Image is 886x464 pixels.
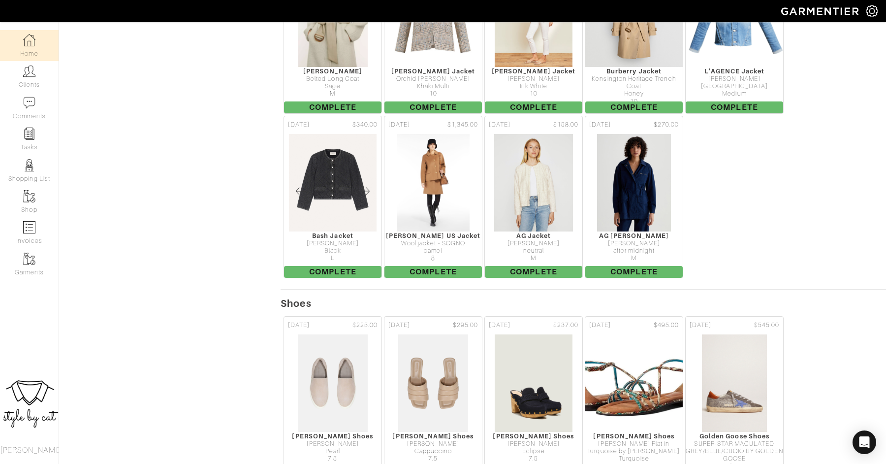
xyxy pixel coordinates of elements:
[23,34,35,46] img: dashboard-icon-dbcd8f5a0b271acd01030246c82b418ddd0df26cd7fceb0bd07c9910d44c42f6.png
[585,90,683,98] div: Honey
[447,120,478,130] span: $1,345.00
[485,240,582,247] div: [PERSON_NAME]
[384,101,482,113] span: Complete
[384,232,482,239] div: [PERSON_NAME] US Jacket
[281,298,886,309] h5: Shoes
[23,159,35,171] img: stylists-icon-eb353228a002819b7ec25b43dbf5f0378dd9e0616d9560372ff212230b889e62.png
[853,431,876,454] div: Open Intercom Messenger
[686,440,783,463] div: SUPER-STAR MACULATED GREY/BLUE/CUOIO BY GOLDEN GOOSE
[483,115,584,279] a: [DATE] $158.00 AG Jacket [PERSON_NAME] neutral M Complete
[284,455,381,463] div: 7.5
[352,120,378,130] span: $340.00
[754,321,779,330] span: $545.00
[297,334,368,432] img: rFf5cSyKJurfMQXAYT459ZMY
[686,67,783,75] div: L'AGENCE Jacket
[396,133,471,232] img: JDdA3Xe1oCPfmTrM1keTvGKQ
[23,65,35,77] img: clients-icon-6bae9207a08558b7cb47a8932f037763ab4055f8c8b6bfacd5dc20c3e0201464.png
[701,334,767,432] img: x9NnwkQpGDWFjNgbtxtKiDtY
[284,255,381,262] div: L
[585,255,683,262] div: M
[384,440,482,448] div: [PERSON_NAME]
[384,240,482,247] div: Wool jacket - SOGNO
[585,455,683,463] div: Turquoise
[686,101,783,113] span: Complete
[489,321,510,330] span: [DATE]
[23,221,35,233] img: orders-icon-0abe47150d42831381b5fb84f609e132dff9fe21cb692f30cb5eec754e2cba89.png
[553,321,578,330] span: $237.00
[284,440,381,448] div: [PERSON_NAME]
[284,240,381,247] div: [PERSON_NAME]
[288,120,310,130] span: [DATE]
[23,190,35,202] img: garments-icon-b7da505a4dc4fd61783c78ac3ca0ef83fa9d6f193b1c9dc38574b1d14d53ca28.png
[654,120,679,130] span: $270.00
[494,334,573,432] img: 7YRY13t8D73s5ZKfpBgC3qsg
[23,128,35,140] img: reminder-icon-8004d30b9f0a5d33ae49ab947aed9ed385cf756f9e5892f1edd6e32f2345188e.png
[384,455,482,463] div: 7.5
[589,120,611,130] span: [DATE]
[384,432,482,440] div: [PERSON_NAME] Shoes
[485,75,582,83] div: [PERSON_NAME]
[384,83,482,90] div: Khaki Multi
[489,120,510,130] span: [DATE]
[585,266,683,278] span: Complete
[384,255,482,262] div: 8
[388,120,410,130] span: [DATE]
[284,90,381,98] div: M
[485,232,582,239] div: AG Jacket
[585,67,683,75] div: Burberry Jacket
[686,83,783,90] div: [GEOGRAPHIC_DATA]
[866,5,878,17] img: gear-icon-white-bd11855cb880d31180b6d7d6211b90ccbf57a29d726f0c71d8c61bd08dd39cc2.png
[597,133,672,232] img: 9aFBJXNyspMYceEcN3ojDXz3
[553,120,578,130] span: $158.00
[284,247,381,255] div: Black
[585,75,683,91] div: Kensington Heritage Trench Coat
[585,101,683,113] span: Complete
[485,255,582,262] div: M
[485,432,582,440] div: [PERSON_NAME] Shoes
[585,98,683,105] div: 10
[384,90,482,98] div: 10
[585,247,683,255] div: after midnight
[485,266,582,278] span: Complete
[284,75,381,83] div: Belted Long Coat
[776,2,866,20] img: garmentier-logo-header-white-b43fb05a5012e4ada735d5af1a66efaba907eab6374d6393d1fbf88cb4ef424d.png
[23,97,35,109] img: comment-icon-a0a6a9ef722e966f86d9cbdc48e553b5cf19dbc54f86b18d962a5391bc8f6eb6.png
[585,432,683,440] div: [PERSON_NAME] Shoes
[494,133,574,232] img: o76deXUeQ5A9ArgpjdvnqNv5
[589,321,611,330] span: [DATE]
[654,321,679,330] span: $495.00
[384,448,482,455] div: Cappuccino
[284,432,381,440] div: [PERSON_NAME] Shoes
[485,83,582,90] div: Ink White
[384,67,482,75] div: [PERSON_NAME] Jacket
[384,247,482,255] div: camel
[352,321,378,330] span: $225.00
[384,266,482,278] span: Complete
[283,115,383,279] a: [DATE] $340.00 Bash Jacket [PERSON_NAME] Black L Complete
[585,440,683,456] div: [PERSON_NAME] Flat in turquoise by [PERSON_NAME]
[384,75,482,83] div: Orchid [PERSON_NAME]
[284,448,381,455] div: Pearl
[288,321,310,330] span: [DATE]
[686,90,783,98] div: Medium
[485,67,582,75] div: [PERSON_NAME] Jacket
[485,101,582,113] span: Complete
[284,83,381,90] div: Sage
[485,440,582,448] div: [PERSON_NAME]
[284,67,381,75] div: [PERSON_NAME]
[571,334,697,432] img: 2YMTd23vvw6tTxkT7p43cCVU
[284,232,381,239] div: Bash Jacket
[686,432,783,440] div: Golden Goose Shoes
[585,240,683,247] div: [PERSON_NAME]
[485,455,582,463] div: 7.5
[485,90,582,98] div: 10
[284,101,381,113] span: Complete
[23,253,35,265] img: garments-icon-b7da505a4dc4fd61783c78ac3ca0ef83fa9d6f193b1c9dc38574b1d14d53ca28.png
[288,133,377,232] img: ZCbDNpQ1FUbARXvvPEZqeGr7
[284,266,381,278] span: Complete
[485,247,582,255] div: neutral
[584,115,684,279] a: [DATE] $270.00 AG [PERSON_NAME] [PERSON_NAME] after midnight M Complete
[388,321,410,330] span: [DATE]
[398,334,469,432] img: pYJABavbwYc4qdSLakgUNVxh
[585,232,683,239] div: AG [PERSON_NAME]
